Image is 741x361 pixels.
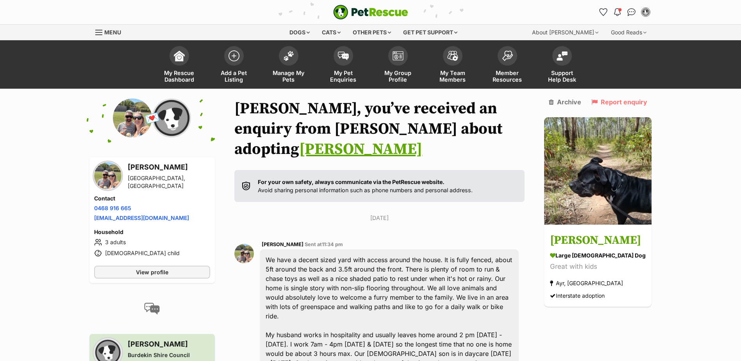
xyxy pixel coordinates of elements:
a: Favourites [597,6,610,18]
img: Barry Wellington profile pic [642,8,650,16]
img: Zoe Karakus profile pic [94,162,121,189]
span: View profile [136,268,168,276]
h4: Contact [94,195,211,202]
img: member-resources-icon-8e73f808a243e03378d46382f2149f9095a855e16c252ad45f914b54edf8863c.svg [502,50,513,61]
span: Member Resources [490,70,525,83]
a: Report enquiry [591,98,647,105]
img: Toby Lee [544,117,652,225]
strong: For your own safety, always communicate via the PetRescue website. [258,179,445,185]
span: 💌 [143,110,161,127]
a: PetRescue [333,5,408,20]
div: [GEOGRAPHIC_DATA], [GEOGRAPHIC_DATA] [128,174,211,190]
img: Zoe Karakus profile pic [113,98,152,138]
img: add-pet-listing-icon-0afa8454b4691262ce3f59096e99ab1cd57d4a30225e0717b998d2c9b9846f56.svg [229,50,239,61]
div: Ayr, [GEOGRAPHIC_DATA] [550,278,623,289]
a: Conversations [625,6,638,18]
a: [PERSON_NAME] [299,139,422,159]
span: My Group Profile [380,70,416,83]
li: [DEMOGRAPHIC_DATA] child [94,248,211,258]
img: notifications-46538b983faf8c2785f20acdc204bb7945ddae34d4c08c2a6579f10ce5e182be.svg [614,8,620,16]
img: Zoe Karakus profile pic [234,244,254,263]
img: conversation-icon-4a6f8262b818ee0b60e3300018af0b2d0b884aa5de6e9bcb8d3d4eeb1a70a7c4.svg [144,303,160,315]
div: Cats [316,25,346,40]
span: Manage My Pets [271,70,306,83]
img: manage-my-pets-icon-02211641906a0b7f246fdf0571729dbe1e7629f14944591b6c1af311fb30b64b.svg [283,51,294,61]
span: 11:34 pm [322,241,343,247]
div: Dogs [284,25,315,40]
span: Support Help Desk [545,70,580,83]
span: My Pet Enquiries [326,70,361,83]
a: Support Help Desk [535,42,589,89]
ul: Account quick links [597,6,652,18]
a: Manage My Pets [261,42,316,89]
div: Get pet support [398,25,463,40]
button: My account [639,6,652,18]
a: View profile [94,266,211,279]
a: Member Resources [480,42,535,89]
li: 3 adults [94,238,211,247]
span: My Rescue Dashboard [162,70,197,83]
h3: [PERSON_NAME] [128,339,195,350]
button: Notifications [611,6,624,18]
img: dashboard-icon-eb2f2d2d3e046f16d808141f083e7271f6b2e854fb5c12c21221c1fb7104beca.svg [174,50,185,61]
span: Sent at [305,241,343,247]
img: chat-41dd97257d64d25036548639549fe6c8038ab92f7586957e7f3b1b290dea8141.svg [627,8,636,16]
span: [PERSON_NAME] [262,241,304,247]
a: Add a Pet Listing [207,42,261,89]
a: My Team Members [425,42,480,89]
a: 0468 916 665 [94,205,131,211]
img: Burdekin Shire Council profile pic [152,98,191,138]
img: team-members-icon-5396bd8760b3fe7c0b43da4ab00e1e3bb1a5d9ba89233759b79545d2d3fc5d0d.svg [447,51,458,61]
div: About [PERSON_NAME] [527,25,604,40]
div: Great with kids [550,262,646,272]
div: Good Reads [605,25,652,40]
div: large [DEMOGRAPHIC_DATA] Dog [550,252,646,260]
img: pet-enquiries-icon-7e3ad2cf08bfb03b45e93fb7055b45f3efa6380592205ae92323e6603595dc1f.svg [338,52,349,60]
a: [EMAIL_ADDRESS][DOMAIN_NAME] [94,214,189,221]
span: Add a Pet Listing [216,70,252,83]
h1: [PERSON_NAME], you’ve received an enquiry from [PERSON_NAME] about adopting [234,98,525,159]
a: Archive [549,98,581,105]
img: help-desk-icon-fdf02630f3aa405de69fd3d07c3f3aa587a6932b1a1747fa1d2bba05be0121f9.svg [557,51,568,61]
a: Menu [95,25,127,39]
h3: [PERSON_NAME] [128,162,211,173]
span: My Team Members [435,70,470,83]
div: Burdekin Shire Council [128,351,195,359]
h4: Household [94,228,211,236]
a: My Pet Enquiries [316,42,371,89]
div: Other pets [347,25,396,40]
h3: [PERSON_NAME] [550,232,646,250]
img: group-profile-icon-3fa3cf56718a62981997c0bc7e787c4b2cf8bcc04b72c1350f741eb67cf2f40e.svg [393,51,404,61]
span: Menu [104,29,121,36]
p: Avoid sharing personal information such as phone numbers and personal address. [258,178,473,195]
p: [DATE] [234,214,525,222]
a: [PERSON_NAME] large [DEMOGRAPHIC_DATA] Dog Great with kids Ayr, [GEOGRAPHIC_DATA] Interstate adop... [544,226,652,307]
a: My Rescue Dashboard [152,42,207,89]
img: logo-e224e6f780fb5917bec1dbf3a21bbac754714ae5b6737aabdf751b685950b380.svg [333,5,408,20]
a: My Group Profile [371,42,425,89]
div: Interstate adoption [550,291,605,301]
